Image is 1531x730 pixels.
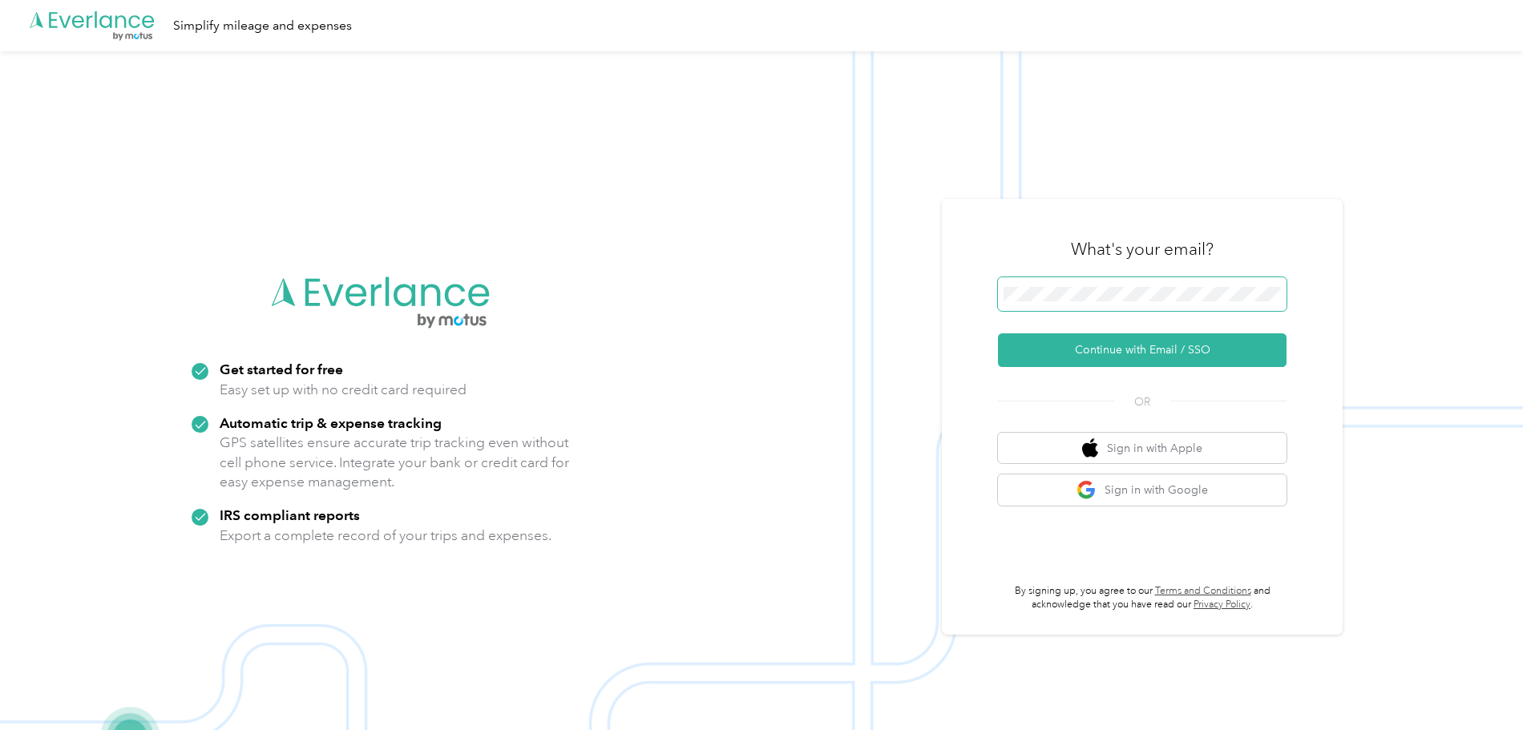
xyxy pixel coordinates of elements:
[220,414,442,431] strong: Automatic trip & expense tracking
[1082,438,1098,458] img: apple logo
[1077,480,1097,500] img: google logo
[1155,585,1251,597] a: Terms and Conditions
[1194,599,1250,611] a: Privacy Policy
[998,433,1287,464] button: apple logoSign in with Apple
[220,526,551,546] p: Export a complete record of your trips and expenses.
[998,584,1287,612] p: By signing up, you agree to our and acknowledge that you have read our .
[220,380,467,400] p: Easy set up with no credit card required
[173,16,352,36] div: Simplify mileage and expenses
[1071,238,1214,260] h3: What's your email?
[220,506,360,523] strong: IRS compliant reports
[998,474,1287,506] button: google logoSign in with Google
[220,433,570,492] p: GPS satellites ensure accurate trip tracking even without cell phone service. Integrate your bank...
[998,333,1287,367] button: Continue with Email / SSO
[220,361,343,377] strong: Get started for free
[1114,393,1170,410] span: OR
